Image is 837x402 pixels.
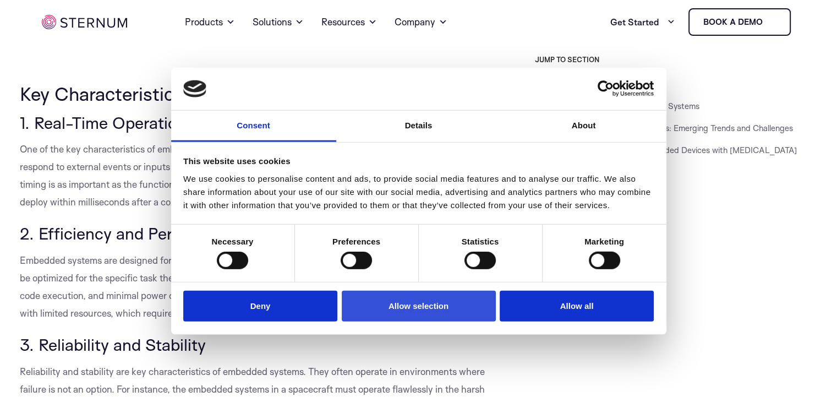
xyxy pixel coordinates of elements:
button: Allow all [500,290,654,322]
a: About [501,111,666,142]
button: Deny [183,290,337,322]
strong: Statistics [462,237,499,246]
h3: JUMP TO SECTION [535,55,818,64]
span: 2. Efficiency and Performance [20,223,243,243]
img: sternum iot [42,15,127,29]
a: Consent [171,111,336,142]
span: 3. Reliability and Stability [20,334,206,355]
a: Details [336,111,501,142]
a: Resources [321,2,377,42]
a: Company [395,2,447,42]
div: We use cookies to personalise content and ads, to provide social media features and to analyse ou... [183,172,654,212]
a: Get Started [610,11,675,33]
span: One of the key characteristics of embedded systems is their ability to operate in real-time. This... [20,143,481,208]
span: 1. Real-Time Operation [20,112,186,133]
div: This website uses cookies [183,155,654,168]
span: Embedded systems are designed for efficiency and performance. Since they are application-specific... [20,254,479,319]
a: Solutions [253,2,304,42]
a: Usercentrics Cookiebot - opens in a new window [557,80,654,97]
span: Key Characteristics of Embedded Systems [20,82,378,105]
a: Deterministic Security for Embedded Devices with [MEDICAL_DATA] [544,145,797,155]
a: The Future of Embedded Systems: Emerging Trends and Challenges [544,123,793,133]
img: logo [183,80,206,97]
strong: Preferences [332,237,380,246]
img: sternum iot [767,18,776,26]
a: Products [185,2,235,42]
a: Book a demo [688,8,791,36]
button: Allow selection [342,290,496,322]
strong: Marketing [584,237,624,246]
strong: Necessary [212,237,254,246]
